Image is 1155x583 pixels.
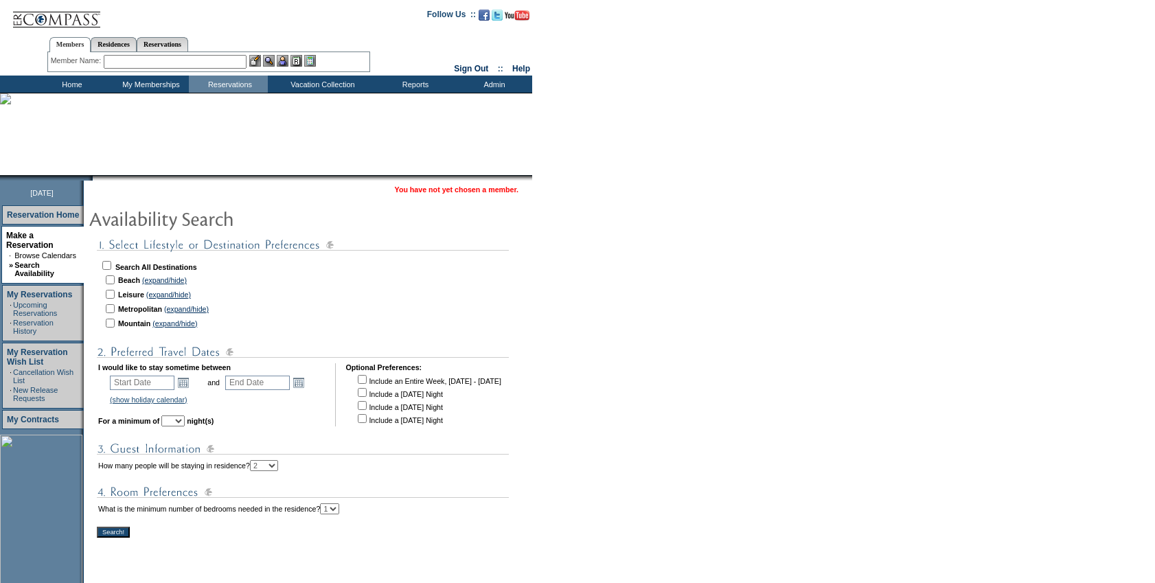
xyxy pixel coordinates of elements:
[13,319,54,335] a: Reservation History
[9,261,13,269] b: »
[187,417,214,425] b: night(s)
[249,55,261,67] img: b_edit.gif
[137,37,188,52] a: Reservations
[13,368,73,385] a: Cancellation Wish List
[51,55,104,67] div: Member Name:
[14,261,54,277] a: Search Availability
[110,76,189,93] td: My Memberships
[355,373,501,425] td: Include an Entire Week, [DATE] - [DATE] Include a [DATE] Night Include a [DATE] Night Include a [...
[98,417,159,425] b: For a minimum of
[454,64,488,73] a: Sign Out
[498,64,503,73] span: ::
[304,55,316,67] img: b_calculator.gif
[91,37,137,52] a: Residences
[479,10,490,21] img: Become our fan on Facebook
[98,363,231,371] b: I would like to stay sometime between
[395,185,518,194] span: You have not yet chosen a member.
[189,76,268,93] td: Reservations
[118,290,144,299] b: Leisure
[268,76,374,93] td: Vacation Collection
[492,14,503,22] a: Follow us on Twitter
[9,251,13,260] td: ·
[49,37,91,52] a: Members
[118,276,140,284] b: Beach
[97,527,130,538] input: Search!
[88,175,93,181] img: promoShadowLeftCorner.gif
[277,55,288,67] img: Impersonate
[10,368,12,385] td: ·
[10,386,12,402] td: ·
[505,14,529,22] a: Subscribe to our YouTube Channel
[13,386,58,402] a: New Release Requests
[225,376,290,390] input: Date format: M/D/Y. Shortcut keys: [T] for Today. [UP] or [.] for Next Day. [DOWN] or [,] for Pre...
[205,373,222,392] td: and
[345,363,422,371] b: Optional Preferences:
[152,319,197,328] a: (expand/hide)
[164,305,209,313] a: (expand/hide)
[110,376,174,390] input: Date format: M/D/Y. Shortcut keys: [T] for Today. [UP] or [.] for Next Day. [DOWN] or [,] for Pre...
[453,76,532,93] td: Admin
[427,8,476,25] td: Follow Us ::
[7,415,59,424] a: My Contracts
[13,301,57,317] a: Upcoming Reservations
[30,189,54,197] span: [DATE]
[263,55,275,67] img: View
[110,396,187,404] a: (show holiday calendar)
[115,263,197,271] b: Search All Destinations
[118,319,150,328] b: Mountain
[7,210,79,220] a: Reservation Home
[14,251,76,260] a: Browse Calendars
[93,175,94,181] img: blank.gif
[10,319,12,335] td: ·
[89,205,363,232] img: pgTtlAvailabilitySearch.gif
[479,14,490,22] a: Become our fan on Facebook
[291,375,306,390] a: Open the calendar popup.
[142,276,187,284] a: (expand/hide)
[7,347,68,367] a: My Reservation Wish List
[492,10,503,21] img: Follow us on Twitter
[505,10,529,21] img: Subscribe to our YouTube Channel
[290,55,302,67] img: Reservations
[374,76,453,93] td: Reports
[512,64,530,73] a: Help
[98,503,339,514] td: What is the minimum number of bedrooms needed in the residence?
[98,460,278,471] td: How many people will be staying in residence?
[7,290,72,299] a: My Reservations
[118,305,162,313] b: Metropolitan
[31,76,110,93] td: Home
[176,375,191,390] a: Open the calendar popup.
[10,301,12,317] td: ·
[6,231,54,250] a: Make a Reservation
[146,290,191,299] a: (expand/hide)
